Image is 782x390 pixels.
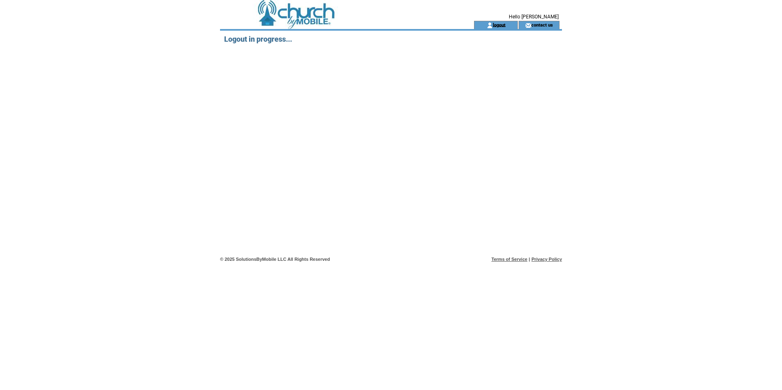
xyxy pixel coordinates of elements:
[531,257,562,262] a: Privacy Policy
[487,22,493,29] img: account_icon.gif
[220,257,330,262] span: © 2025 SolutionsByMobile LLC All Rights Reserved
[525,22,531,29] img: contact_us_icon.gif
[529,257,530,262] span: |
[492,257,528,262] a: Terms of Service
[493,22,506,27] a: logout
[531,22,553,27] a: contact us
[224,35,292,43] span: Logout in progress...
[509,14,559,20] span: Hello [PERSON_NAME]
